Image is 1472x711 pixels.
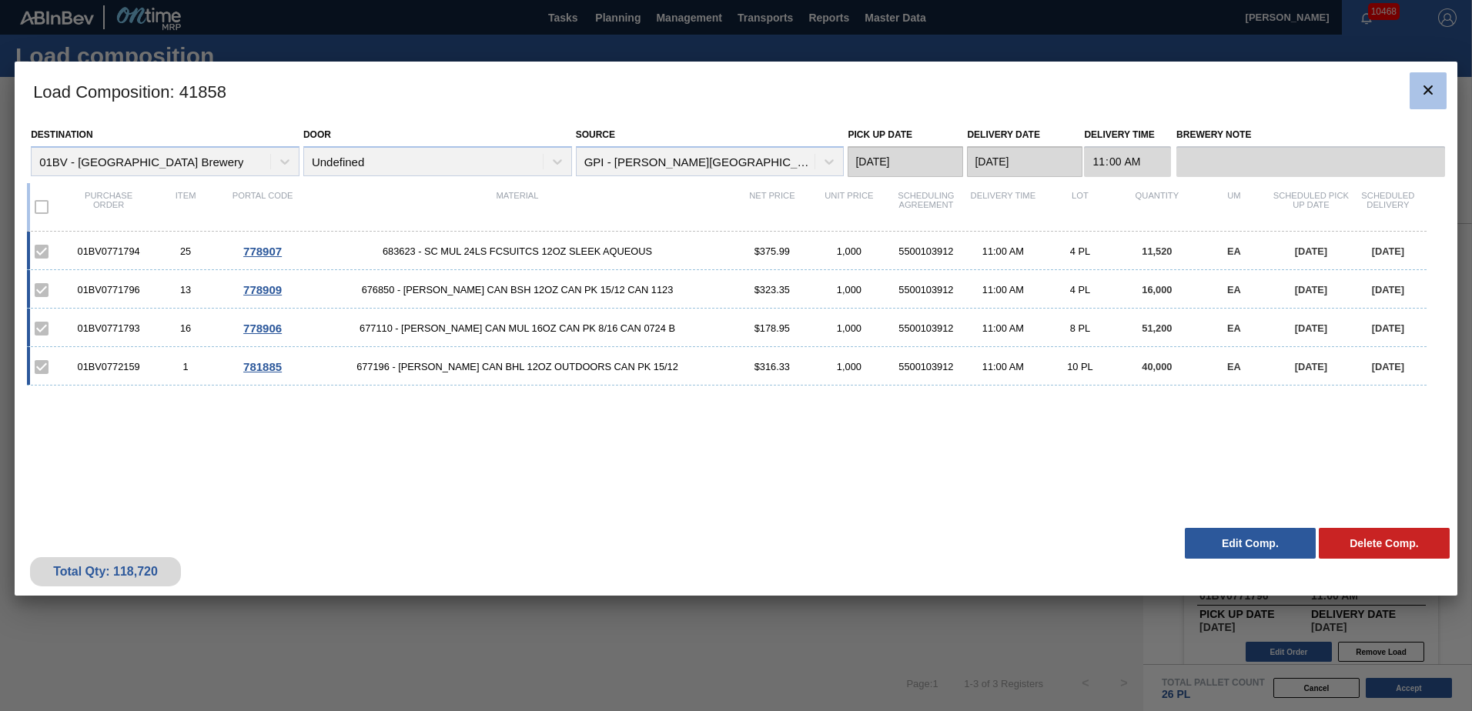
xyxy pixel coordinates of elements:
span: 51,200 [1142,322,1172,334]
span: [DATE] [1372,245,1404,257]
span: 778907 [243,245,282,258]
label: Source [576,129,615,140]
div: Go to Order [224,360,301,373]
span: [DATE] [1372,284,1404,295]
div: 5500103912 [888,361,965,372]
div: 16 [147,322,224,334]
div: Item [147,191,224,223]
span: [DATE] [1295,245,1327,257]
span: 11,520 [1142,245,1172,257]
div: 4 PL [1042,245,1119,257]
span: [DATE] [1372,322,1404,334]
span: EA [1227,361,1241,372]
div: Total Qty: 118,720 [42,565,169,579]
span: 778909 [243,283,282,296]
label: Delivery Date [967,129,1039,140]
div: Delivery Time [965,191,1042,223]
div: 01BV0771793 [70,322,147,334]
div: 1,000 [811,361,888,372]
div: $323.35 [734,284,811,295]
div: Go to Order [224,245,301,258]
div: 4 PL [1042,284,1119,295]
span: [DATE] [1295,361,1327,372]
div: 5500103912 [888,245,965,257]
div: 01BV0772159 [70,361,147,372]
div: 5500103912 [888,284,965,295]
div: Go to Order [224,283,301,296]
span: [DATE] [1295,284,1327,295]
label: Brewery Note [1176,124,1445,146]
button: Edit Comp. [1185,528,1316,559]
div: Scheduled Pick up Date [1273,191,1350,223]
div: Scheduled Delivery [1350,191,1427,223]
label: Destination [31,129,92,140]
button: Delete Comp. [1319,528,1450,559]
div: Portal code [224,191,301,223]
div: $178.95 [734,322,811,334]
label: Door [303,129,331,140]
div: 1,000 [811,245,888,257]
div: 25 [147,245,224,257]
h3: Load Composition : 41858 [15,62,1457,120]
span: 683623 - SC MUL 24LS FCSUITCS 12OZ SLEEK AQUEOUS [301,245,734,257]
div: 01BV0771794 [70,245,147,257]
div: Quantity [1119,191,1196,223]
span: 781885 [243,360,282,373]
span: 677110 - CARR CAN MUL 16OZ CAN PK 8/16 CAN 0724 B [301,322,734,334]
label: Pick up Date [848,129,912,140]
div: Go to Order [224,322,301,335]
span: EA [1227,322,1241,334]
div: Material [301,191,734,223]
input: mm/dd/yyyy [967,146,1082,177]
span: 676850 - CARR CAN BSH 12OZ CAN PK 15/12 CAN 1123 [301,284,734,295]
div: Lot [1042,191,1119,223]
div: 1,000 [811,322,888,334]
span: 16,000 [1142,284,1172,295]
div: $316.33 [734,361,811,372]
span: 778906 [243,322,282,335]
div: Purchase order [70,191,147,223]
div: 10 PL [1042,361,1119,372]
div: Net Price [734,191,811,223]
span: [DATE] [1295,322,1327,334]
div: UM [1196,191,1273,223]
div: 1,000 [811,284,888,295]
span: EA [1227,245,1241,257]
div: 01BV0771796 [70,284,147,295]
span: EA [1227,284,1241,295]
span: 40,000 [1142,361,1172,372]
span: 677196 - CARR CAN BHL 12OZ OUTDOORS CAN PK 15/12 [301,361,734,372]
div: 13 [147,284,224,295]
div: $375.99 [734,245,811,257]
div: 1 [147,361,224,372]
input: mm/dd/yyyy [848,146,963,177]
div: Unit Price [811,191,888,223]
div: 5500103912 [888,322,965,334]
div: 11:00 AM [965,245,1042,257]
label: Delivery Time [1084,124,1171,146]
span: [DATE] [1372,361,1404,372]
div: Scheduling Agreement [888,191,965,223]
div: 11:00 AM [965,284,1042,295]
div: 11:00 AM [965,322,1042,334]
div: 8 PL [1042,322,1119,334]
div: 11:00 AM [965,361,1042,372]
